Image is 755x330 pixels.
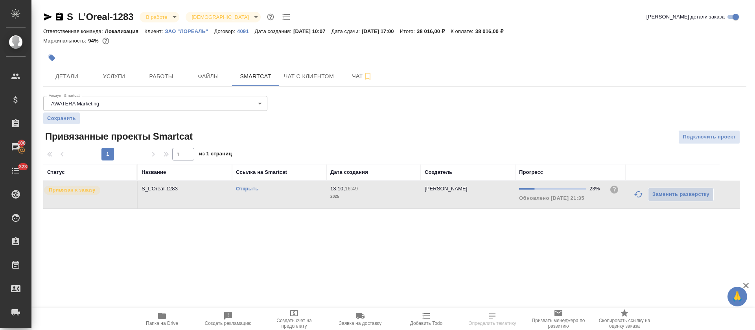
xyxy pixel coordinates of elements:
p: Дата создания: [255,28,293,34]
button: Добавить тэг [43,49,61,66]
span: 🙏 [731,288,744,305]
button: Доп статусы указывают на важность/срочность заказа [265,12,276,22]
button: 🙏 [727,287,747,306]
span: из 1 страниц [199,149,232,160]
span: Обновлено [DATE] 21:35 [519,195,584,201]
button: Заявка на доставку [327,308,393,330]
div: 23% [589,185,603,193]
div: Создатель [425,168,452,176]
span: Заявка на доставку [339,321,381,326]
p: 38 016,00 ₽ [475,28,509,34]
p: Клиент: [144,28,165,34]
span: [PERSON_NAME] детали заказа [646,13,725,21]
button: 2028.48 RUB; [101,36,111,46]
span: Работы [142,72,180,81]
div: Дата создания [330,168,368,176]
button: Скопировать ссылку на оценку заказа [591,308,657,330]
p: [DATE] 10:07 [293,28,331,34]
span: Чат [343,71,381,81]
button: Скопировать ссылку для ЯМессенджера [43,12,53,22]
p: 13.10, [330,186,345,192]
p: 16:49 [345,186,358,192]
p: Ответственная команда: [43,28,105,34]
span: Добавить Todo [410,321,442,326]
span: Заменить разверстку [652,190,709,199]
button: Папка на Drive [129,308,195,330]
span: Определить тематику [468,321,516,326]
a: ЗАО "ЛОРЕАЛЬ" [165,28,214,34]
p: Привязан к заказу [49,186,96,194]
button: Скопировать ссылку [55,12,64,22]
span: Создать счет на предоплату [266,318,322,329]
button: Заменить разверстку [648,188,714,201]
p: К оплате: [451,28,475,34]
p: Дата сдачи: [331,28,362,34]
div: В работе [186,12,261,22]
button: В работе [144,14,169,20]
span: 100 [13,139,31,147]
span: Услуги [95,72,133,81]
a: Открыть [236,186,258,192]
p: 38 016,00 ₽ [417,28,451,34]
p: Локализация [105,28,145,34]
svg: Подписаться [363,72,372,81]
a: 100 [2,137,29,157]
button: Создать счет на предоплату [261,308,327,330]
div: Статус [47,168,65,176]
p: Итого: [400,28,417,34]
button: Обновить прогресс [629,185,648,204]
div: Ссылка на Smartcat [236,168,287,176]
p: [PERSON_NAME] [425,186,468,192]
button: Добавить Todo [393,308,459,330]
button: [DEMOGRAPHIC_DATA] [190,14,251,20]
a: 323 [2,161,29,181]
p: [DATE] 17:00 [362,28,400,34]
button: Сохранить [43,112,80,124]
span: Призвать менеджера по развитию [530,318,587,329]
p: S_L’Oreal-1283 [142,185,228,193]
button: Подключить проект [678,130,740,144]
div: В работе [140,12,179,22]
p: 2025 [330,193,417,201]
button: Определить тематику [459,308,525,330]
p: Договор: [214,28,237,34]
p: 94% [88,38,100,44]
span: Привязанные проекты Smartcat [43,130,193,143]
p: Маржинальность: [43,38,88,44]
button: Создать рекламацию [195,308,261,330]
span: Подключить проект [683,133,736,142]
span: Файлы [190,72,227,81]
span: Сохранить [47,114,76,122]
button: Призвать менеджера по развитию [525,308,591,330]
span: Smartcat [237,72,274,81]
div: Прогресс [519,168,543,176]
span: Чат с клиентом [284,72,334,81]
button: AWATERA Marketing [49,100,101,107]
a: 4091 [237,28,254,34]
button: Todo [280,11,292,23]
div: AWATERA Marketing [43,96,267,111]
a: S_L’Oreal-1283 [67,11,133,22]
span: Детали [48,72,86,81]
div: Название [142,168,166,176]
span: Скопировать ссылку на оценку заказа [596,318,653,329]
span: Папка на Drive [146,321,178,326]
span: 323 [14,163,32,171]
span: Создать рекламацию [205,321,252,326]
